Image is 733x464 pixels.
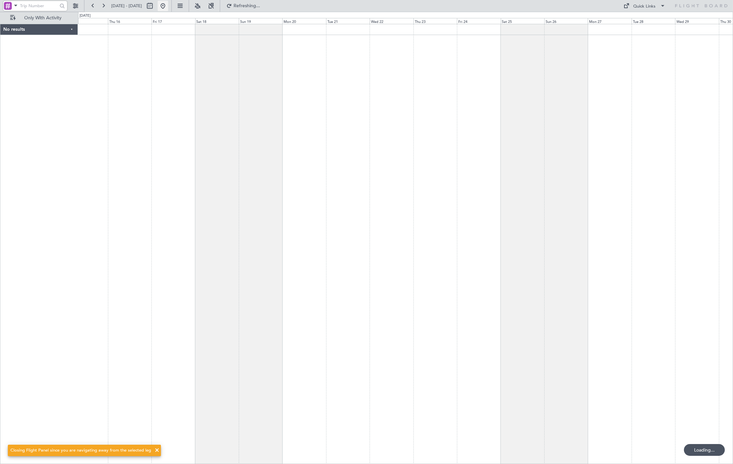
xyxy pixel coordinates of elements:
[632,18,675,24] div: Tue 28
[544,18,588,24] div: Sun 26
[501,18,544,24] div: Sat 25
[64,18,108,24] div: Wed 15
[370,18,413,24] div: Wed 22
[239,18,282,24] div: Sun 19
[620,1,669,11] button: Quick Links
[684,444,725,456] div: Loading...
[233,4,261,8] span: Refreshing...
[17,16,69,20] span: Only With Activity
[111,3,142,9] span: [DATE] - [DATE]
[10,447,151,454] div: Closing Flight Panel since you are navigating away from the selected leg
[413,18,457,24] div: Thu 23
[675,18,719,24] div: Wed 29
[151,18,195,24] div: Fri 17
[588,18,631,24] div: Mon 27
[20,1,58,11] input: Trip Number
[326,18,370,24] div: Tue 21
[108,18,151,24] div: Thu 16
[457,18,500,24] div: Fri 24
[282,18,326,24] div: Mon 20
[79,13,91,19] div: [DATE]
[7,13,71,23] button: Only With Activity
[195,18,239,24] div: Sat 18
[634,3,656,10] div: Quick Links
[223,1,263,11] button: Refreshing...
